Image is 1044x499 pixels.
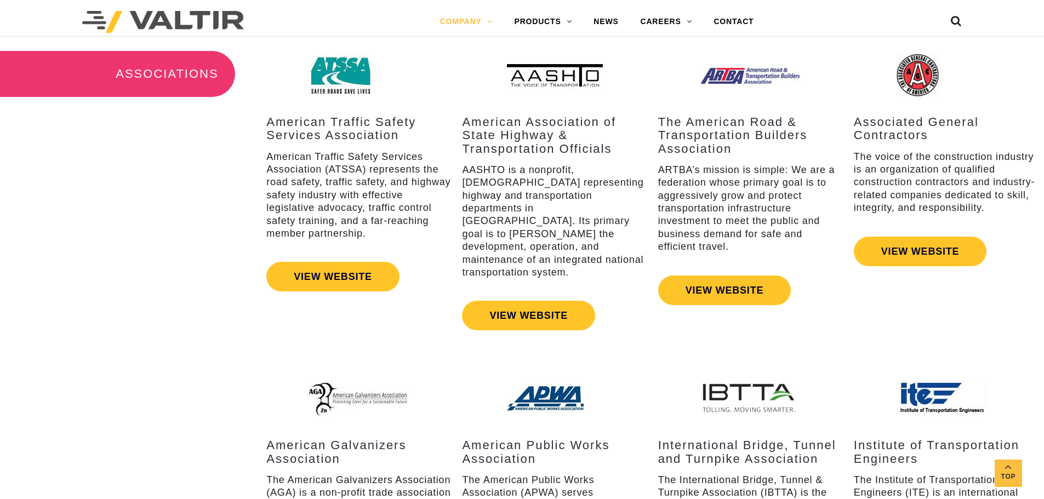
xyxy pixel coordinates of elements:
img: Assn_AGC [897,51,996,99]
p: The voice of the construction industry is an organization of qualified construction contractors a... [854,151,1039,215]
a: VIEW WEBSITE [462,301,595,330]
a: COMPANY [429,11,504,33]
a: PRODUCTS [504,11,583,33]
a: NEWS [583,11,629,33]
a: VIEW WEBSITE [266,262,400,291]
h3: American Galvanizers Association [266,439,451,465]
img: Assn_ATTSA [309,51,408,99]
a: CAREERS [630,11,703,33]
h3: Associated General Contractors [854,116,1039,142]
p: ARTBA’s mission is simple: We are a federation whose primary goal is to aggressively grow and pro... [658,164,843,254]
img: Assn_ITE [897,374,996,422]
img: Assn_ARTBA [701,51,800,99]
img: Assn_APWA [505,374,604,422]
a: Top [995,460,1022,487]
a: VIEW WEBSITE [854,237,987,266]
h3: American Association of State Highway & Transportation Officials [462,116,647,156]
p: American Traffic Safety Services Association (ATSSA) represents the road safety, traffic safety, ... [266,151,451,240]
h3: The American Road & Transportation Builders Association [658,116,843,156]
img: Assn_AGA [309,374,408,422]
a: VIEW WEBSITE [658,276,791,305]
span: Top [995,471,1022,483]
h3: International Bridge, Tunnel and Turnpike Association [658,439,843,465]
img: Valtir [82,11,244,33]
img: Assn_IBTTA [701,374,800,422]
h3: American Traffic Safety Services Association [266,116,451,142]
h3: American Public Works Association [462,439,647,465]
p: AASHTO is a nonprofit, [DEMOGRAPHIC_DATA] representing highway and transportation departments in ... [462,164,647,279]
a: CONTACT [703,11,765,33]
img: Assn_AASHTO [505,51,604,99]
h3: Institute of Transportation Engineers [854,439,1039,465]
